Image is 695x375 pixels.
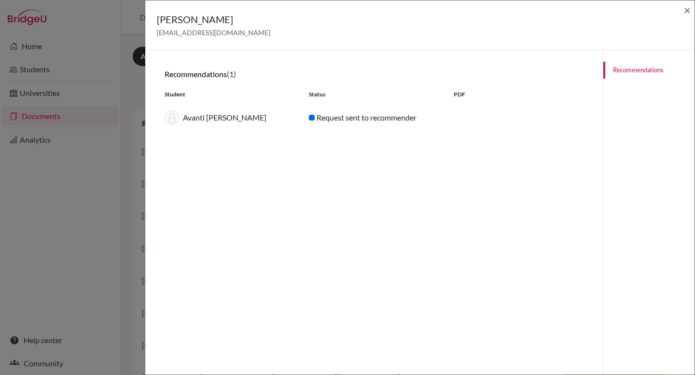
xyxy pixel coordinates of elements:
[446,90,591,99] div: PDF
[157,110,302,125] div: Avanti [PERSON_NAME]
[165,110,179,125] img: thumb_default-9baad8e6c595f6d87dbccf3bc005204999cb094ff98a76d4c88bb8097aa52fd3.png
[157,90,302,99] div: Student
[157,12,270,27] h5: [PERSON_NAME]
[302,90,446,99] div: Status
[302,112,446,123] div: Request sent to recommender
[227,69,236,79] span: (1)
[603,62,695,79] a: Recommendations
[157,28,270,37] span: [EMAIL_ADDRESS][DOMAIN_NAME]
[684,4,691,16] button: Close
[165,69,584,79] h6: Recommendations
[684,3,691,17] span: ×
